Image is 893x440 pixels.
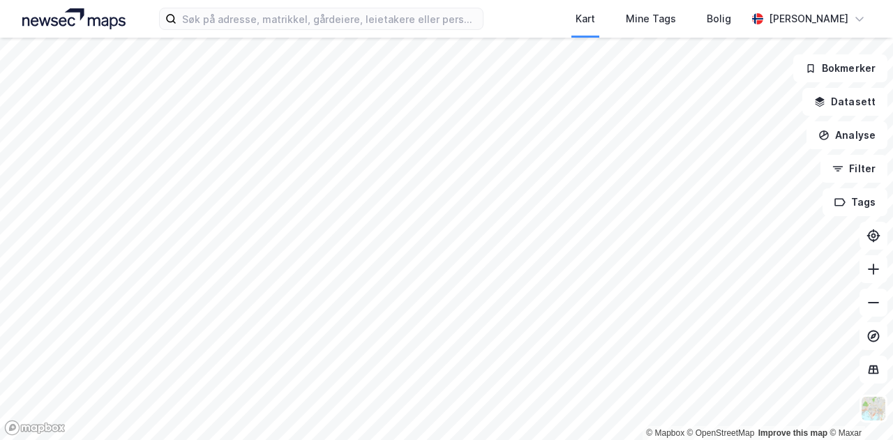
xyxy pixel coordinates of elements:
[793,54,887,82] button: Bokmerker
[646,428,684,438] a: Mapbox
[802,88,887,116] button: Datasett
[626,10,676,27] div: Mine Tags
[687,428,755,438] a: OpenStreetMap
[806,121,887,149] button: Analyse
[823,188,887,216] button: Tags
[576,10,595,27] div: Kart
[22,8,126,29] img: logo.a4113a55bc3d86da70a041830d287a7e.svg
[4,420,66,436] a: Mapbox homepage
[820,155,887,183] button: Filter
[769,10,848,27] div: [PERSON_NAME]
[707,10,731,27] div: Bolig
[177,8,483,29] input: Søk på adresse, matrikkel, gårdeiere, leietakere eller personer
[823,373,893,440] iframe: Chat Widget
[758,428,827,438] a: Improve this map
